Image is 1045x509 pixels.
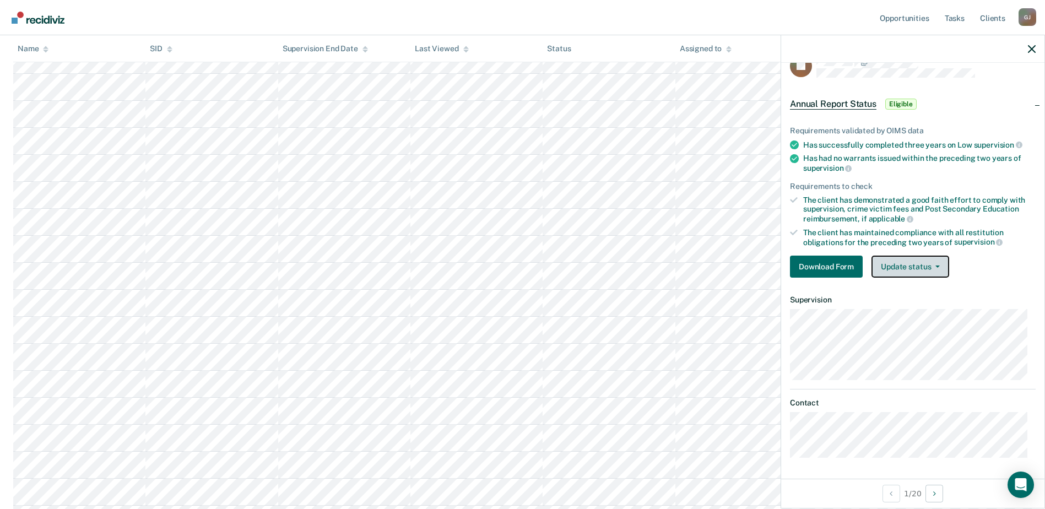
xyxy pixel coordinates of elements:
div: SID [150,44,172,53]
div: Annual Report StatusEligible [781,86,1044,122]
span: applicable [869,214,913,223]
span: Eligible [885,99,917,110]
div: Open Intercom Messenger [1008,472,1034,498]
dt: Contact [790,398,1036,408]
span: Annual Report Status [790,99,876,110]
button: Download Form [790,256,863,278]
span: supervision [974,140,1022,149]
div: 1 / 20 [781,479,1044,508]
div: Has successfully completed three years on Low [803,140,1036,150]
span: supervision [954,237,1003,246]
div: Name [18,44,48,53]
button: Profile dropdown button [1019,8,1036,26]
button: Next Opportunity [925,485,943,502]
dt: Supervision [790,295,1036,305]
div: The client has demonstrated a good faith effort to comply with supervision, crime victim fees and... [803,196,1036,224]
a: Navigate to form link [790,256,867,278]
div: Last Viewed [415,44,468,53]
div: G J [1019,8,1036,26]
div: Supervision End Date [283,44,368,53]
div: The client has maintained compliance with all restitution obligations for the preceding two years of [803,228,1036,247]
div: Status [547,44,571,53]
img: Recidiviz [12,12,64,24]
div: Requirements to check [790,182,1036,191]
button: Update status [871,256,949,278]
span: supervision [803,164,852,172]
div: Assigned to [680,44,732,53]
div: Requirements validated by OIMS data [790,126,1036,136]
button: Previous Opportunity [882,485,900,502]
div: Has had no warrants issued within the preceding two years of [803,154,1036,172]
